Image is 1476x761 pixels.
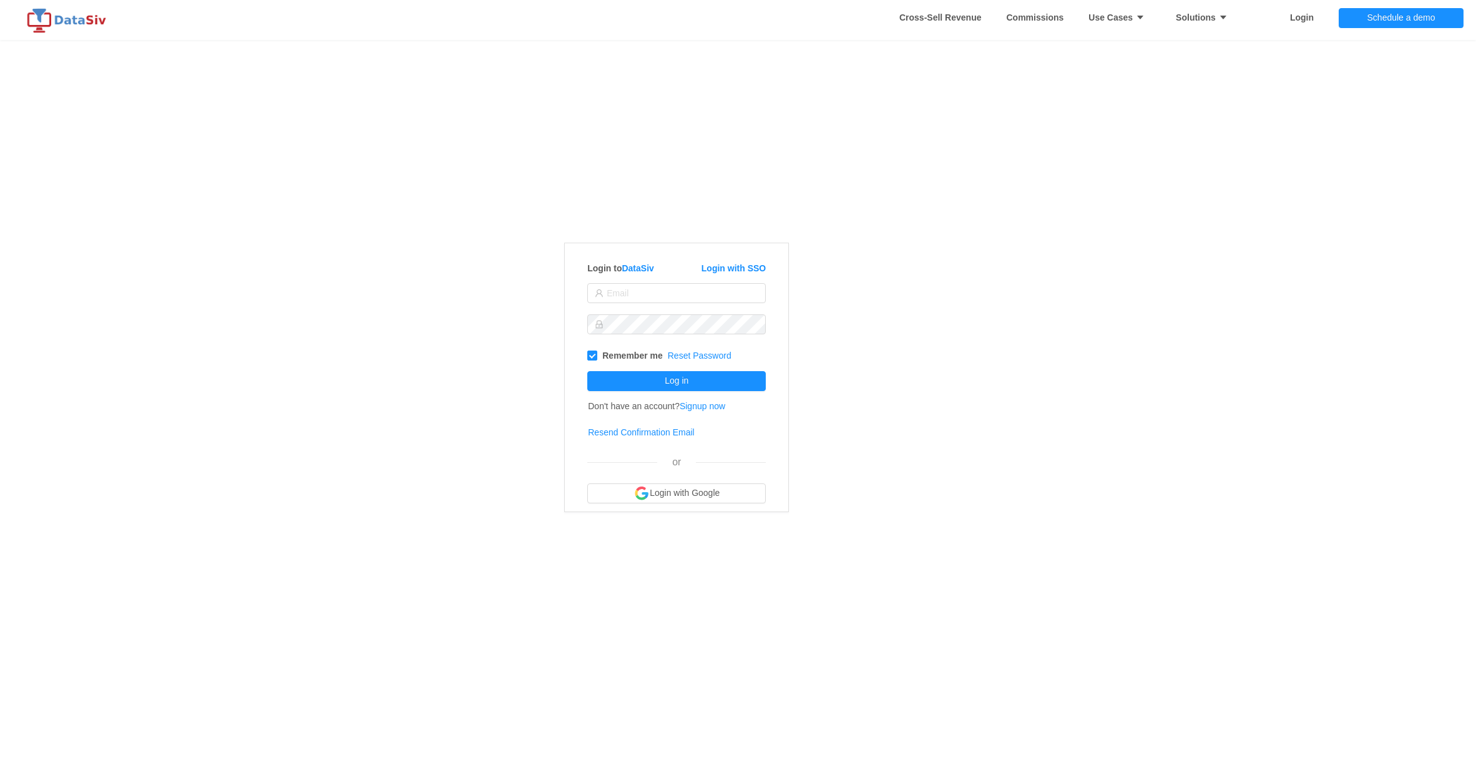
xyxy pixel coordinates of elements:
i: icon: caret-down [1133,13,1145,22]
strong: Remember me [602,351,663,361]
td: Don't have an account? [587,393,726,419]
a: DataSiv [622,263,653,273]
button: Log in [587,371,766,391]
a: Login with SSO [701,263,766,273]
strong: Login to [587,263,654,273]
strong: Solutions [1176,12,1234,22]
button: Login with Google [587,483,766,503]
i: icon: user [595,289,604,298]
span: or [672,457,681,467]
a: Resend Confirmation Email [588,427,694,437]
strong: Use Cases [1088,12,1151,22]
i: icon: lock [595,320,604,329]
a: Reset Password [668,351,731,361]
img: logo [25,8,112,33]
i: icon: caret-down [1216,13,1228,22]
button: Schedule a demo [1339,8,1464,28]
input: Email [587,283,766,303]
a: Signup now [680,401,725,411]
